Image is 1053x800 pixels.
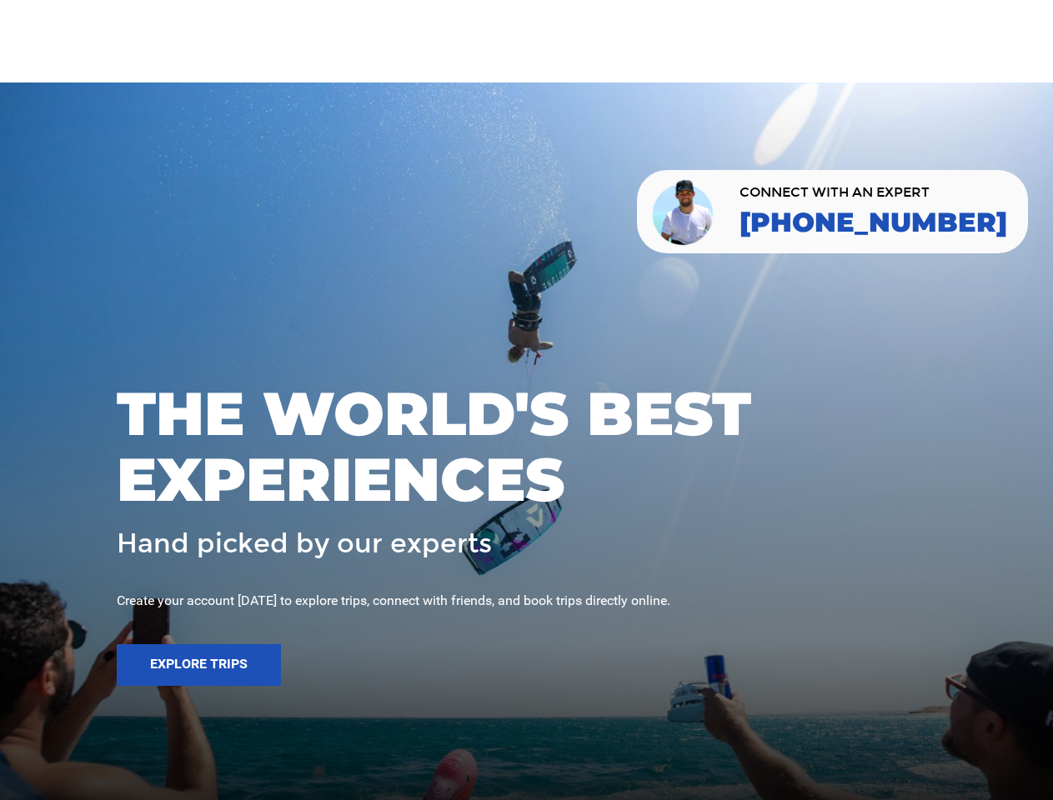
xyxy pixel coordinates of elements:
a: [PHONE_NUMBER] [740,207,1007,237]
img: contact our team [649,177,719,247]
button: Explore Trips [117,644,281,686]
span: Hand picked by our experts [117,529,492,558]
span: THE WORLD'S BEST EXPERIENCES [117,381,936,512]
div: Create your account [DATE] to explore trips, connect with friends, and book trips directly online. [117,592,936,611]
span: CONNECT WITH AN EXPERT [740,186,1007,199]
